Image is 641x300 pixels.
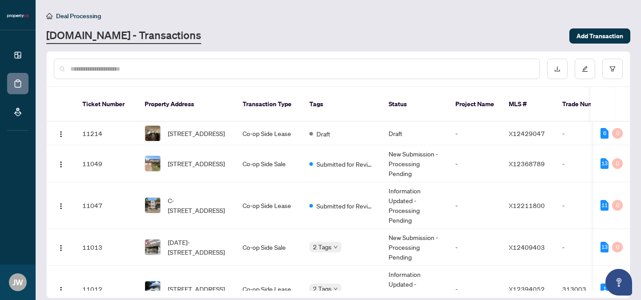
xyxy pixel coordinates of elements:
span: down [333,245,338,249]
span: home [46,13,53,19]
td: Co-op Side Sale [235,145,302,182]
span: Deal Processing [56,12,101,20]
button: Open asap [605,269,632,296]
button: Logo [54,240,68,254]
td: Co-op Side Lease [235,182,302,229]
th: Project Name [448,87,502,122]
span: 2 Tags [313,242,332,252]
span: X12394052 [509,285,545,293]
span: 2 Tags [313,284,332,294]
img: Logo [57,131,65,138]
a: [DOMAIN_NAME] - Transactions [46,28,201,44]
span: edit [582,66,588,72]
div: 1 [600,284,609,294]
span: X12429047 [509,129,545,137]
div: 0 [612,200,623,211]
span: JW [12,276,23,288]
th: Property Address [138,87,235,122]
div: 6 [600,128,609,139]
td: - [448,182,502,229]
td: 11013 [75,229,138,266]
img: Logo [57,286,65,293]
td: - [555,229,617,266]
button: Logo [54,282,68,296]
span: X12211800 [509,201,545,209]
span: down [333,287,338,291]
img: Logo [57,244,65,252]
td: 11047 [75,182,138,229]
th: Transaction Type [235,87,302,122]
span: Draft [316,129,330,139]
span: X12368789 [509,160,545,168]
td: New Submission - Processing Pending [381,229,448,266]
span: [DATE]-[STREET_ADDRESS] [168,237,228,257]
span: Submitted for Review [316,201,374,211]
button: Logo [54,198,68,212]
th: Tags [302,87,381,122]
button: filter [602,59,623,79]
span: [STREET_ADDRESS] [168,128,225,138]
span: [STREET_ADDRESS] [168,284,225,294]
td: Draft [381,122,448,145]
span: Add Transaction [576,29,623,43]
td: New Submission - Processing Pending [381,145,448,182]
th: Status [381,87,448,122]
td: - [448,122,502,145]
td: Co-op Side Lease [235,122,302,145]
span: Submitted for Review [316,159,374,169]
th: Trade Number [555,87,617,122]
td: - [448,145,502,182]
div: 11 [600,200,609,211]
button: download [547,59,568,79]
th: MLS # [502,87,555,122]
div: 0 [612,128,623,139]
div: 13 [600,242,609,252]
button: Logo [54,126,68,140]
img: thumbnail-img [145,156,160,171]
td: 11049 [75,145,138,182]
button: Add Transaction [569,28,630,44]
td: Co-op Side Sale [235,229,302,266]
div: 13 [600,158,609,169]
img: thumbnail-img [145,198,160,213]
img: Logo [57,161,65,168]
img: thumbnail-img [145,240,160,255]
td: - [555,122,617,145]
button: Logo [54,156,68,171]
img: thumbnail-img [145,126,160,141]
th: Ticket Number [75,87,138,122]
img: logo [7,13,28,19]
img: thumbnail-img [145,281,160,296]
button: edit [575,59,595,79]
div: 0 [612,242,623,252]
span: download [554,66,560,72]
span: [STREET_ADDRESS] [168,159,225,168]
span: C-[STREET_ADDRESS] [168,196,228,215]
td: - [555,145,617,182]
td: Information Updated - Processing Pending [381,182,448,229]
td: - [448,229,502,266]
td: - [555,182,617,229]
div: 0 [612,158,623,169]
img: Logo [57,203,65,210]
span: filter [609,66,616,72]
span: X12409403 [509,243,545,251]
td: 11214 [75,122,138,145]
